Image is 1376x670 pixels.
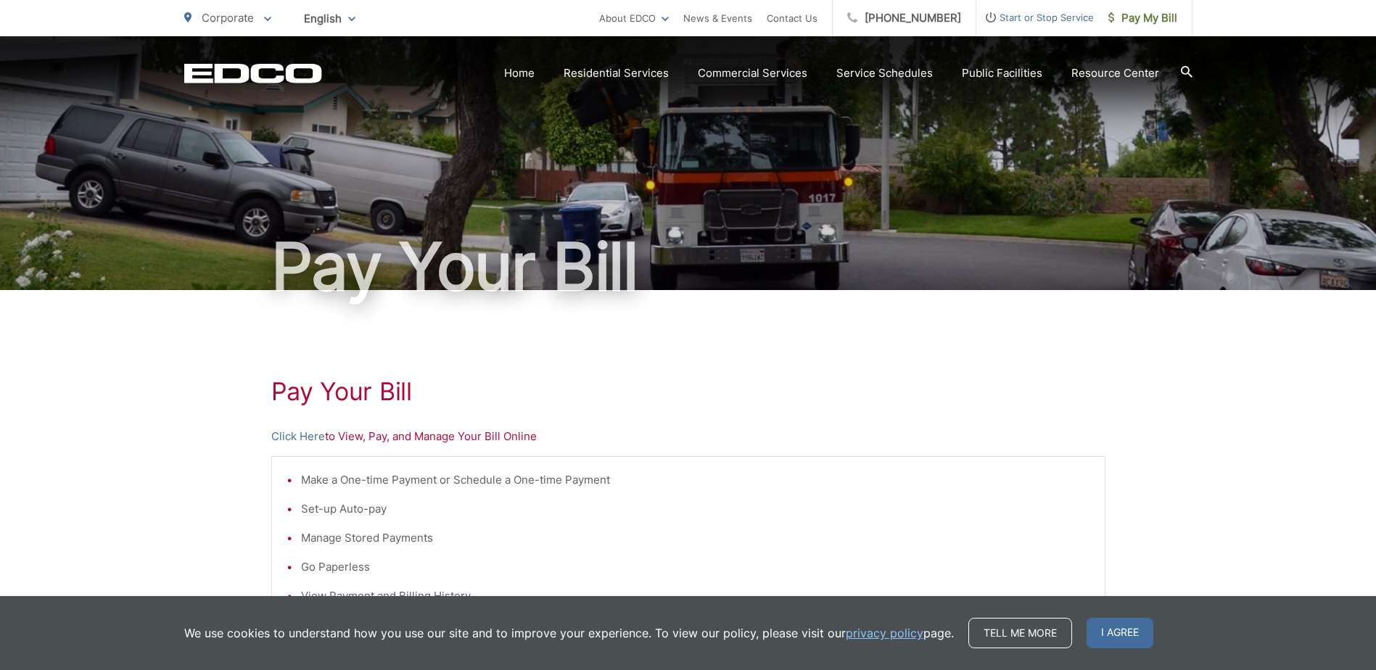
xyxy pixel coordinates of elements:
[184,231,1192,303] h1: Pay Your Bill
[683,9,752,27] a: News & Events
[599,9,669,27] a: About EDCO
[184,63,322,83] a: EDCD logo. Return to the homepage.
[698,65,807,82] a: Commercial Services
[271,428,325,445] a: Click Here
[202,11,254,25] span: Corporate
[968,618,1072,648] a: Tell me more
[184,624,954,642] p: We use cookies to understand how you use our site and to improve your experience. To view our pol...
[301,471,1090,489] li: Make a One-time Payment or Schedule a One-time Payment
[301,500,1090,518] li: Set-up Auto-pay
[962,65,1042,82] a: Public Facilities
[564,65,669,82] a: Residential Services
[293,6,366,31] span: English
[846,624,923,642] a: privacy policy
[504,65,535,82] a: Home
[767,9,817,27] a: Contact Us
[301,587,1090,605] li: View Payment and Billing History
[836,65,933,82] a: Service Schedules
[271,377,1105,406] h1: Pay Your Bill
[1071,65,1159,82] a: Resource Center
[271,428,1105,445] p: to View, Pay, and Manage Your Bill Online
[1108,9,1177,27] span: Pay My Bill
[301,558,1090,576] li: Go Paperless
[1087,618,1153,648] span: I agree
[301,529,1090,547] li: Manage Stored Payments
